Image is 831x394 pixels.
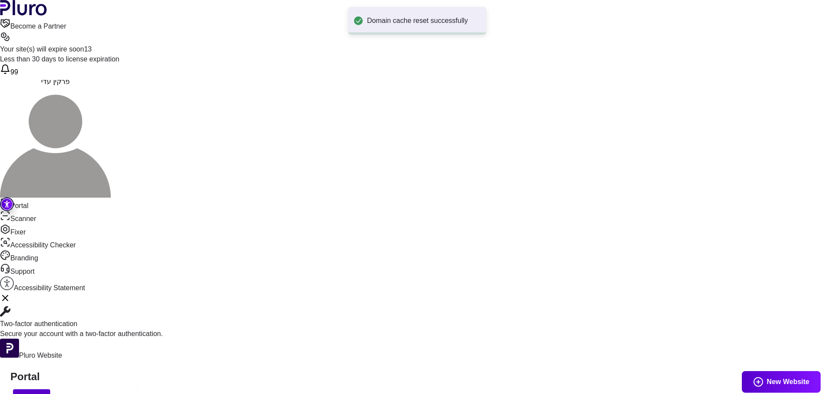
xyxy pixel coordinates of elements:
[84,45,92,53] span: 13
[742,371,821,393] button: New Website
[10,68,18,76] span: 99
[10,371,821,383] h1: Portal
[367,16,480,26] div: Domain cache reset successfully
[41,78,69,85] span: פרקין עדי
